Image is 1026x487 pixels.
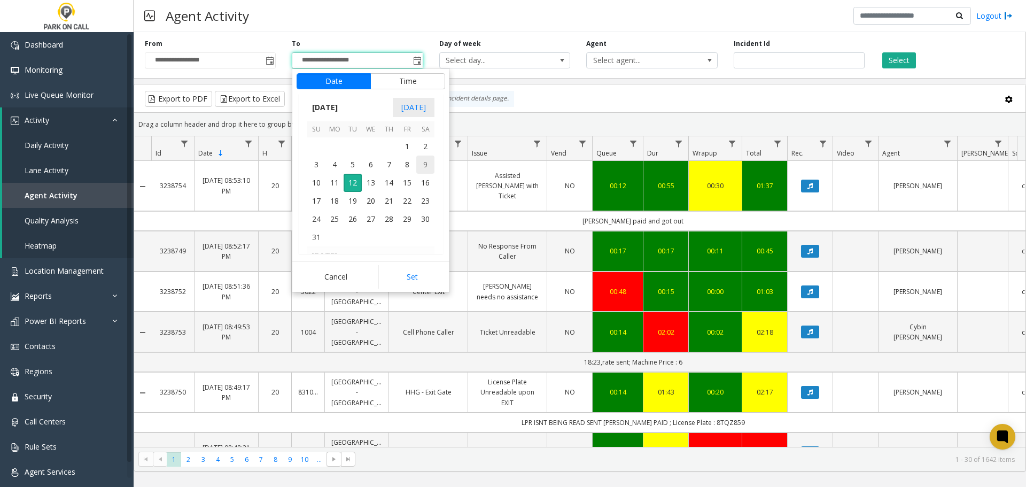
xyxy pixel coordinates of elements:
span: 5 [344,156,362,174]
a: Lane Filter Menu [451,136,465,151]
td: Monday, August 25, 2025 [325,210,344,228]
span: Location Management [25,266,104,276]
td: Monday, August 18, 2025 [325,192,344,210]
a: 00:45 [749,246,781,256]
a: Wrapup Filter Menu [725,136,740,151]
a: [PERSON_NAME] needs no assistance [475,281,540,302]
kendo-pager-info: 1 - 30 of 1642 items [362,455,1015,464]
span: Toggle popup [263,53,275,68]
div: 02:02 [650,327,682,337]
div: 00:14 [599,327,636,337]
span: 28 [380,210,398,228]
img: 'icon' [11,292,19,301]
a: Collapse Details [134,389,151,397]
span: Page 1 [167,452,181,467]
a: NO [554,287,586,297]
a: 00:55 [650,181,682,191]
span: Sortable [216,149,225,158]
span: Select day... [440,53,544,68]
a: Queue Filter Menu [626,136,641,151]
span: NO [565,328,575,337]
img: 'icon' [11,318,19,326]
a: 01:37 [749,181,781,191]
a: Assisted [PERSON_NAME] with Ticket [475,171,540,202]
th: [DATE] [307,246,434,265]
th: Fr [398,121,416,138]
a: 20 [265,387,285,397]
a: [PERSON_NAME] [885,287,951,297]
img: pageIcon [144,3,155,29]
span: [PERSON_NAME] [961,149,1010,158]
th: Th [380,121,398,138]
span: [DATE] [307,99,343,115]
span: 4 [325,156,344,174]
a: 20 [265,181,285,191]
a: 00:11 [695,246,735,256]
td: Sunday, August 24, 2025 [307,210,325,228]
a: Parker Filter Menu [991,136,1006,151]
a: 00:02 [695,327,735,337]
span: Vend [551,149,566,158]
a: Daily Activity [2,133,134,158]
a: 20 [265,246,285,256]
a: 1004 [298,327,318,337]
span: Monitoring [25,65,63,75]
div: 01:03 [749,287,781,297]
a: Lane Activity [2,158,134,183]
a: [GEOGRAPHIC_DATA] - [GEOGRAPHIC_DATA] [331,437,382,468]
a: [PERSON_NAME] [885,246,951,256]
span: Dashboard [25,40,63,50]
div: 00:48 [599,287,636,297]
span: Page 2 [181,452,196,467]
a: Ticket Unreadable [475,327,540,337]
span: Page 9 [283,452,297,467]
label: Incident Id [734,39,770,49]
span: Select agent... [587,53,691,68]
img: 'icon' [11,443,19,452]
div: 00:00 [695,287,735,297]
a: 3238754 [158,181,188,191]
a: NO [554,181,586,191]
td: Friday, August 1, 2025 [398,137,416,156]
a: Date Filter Menu [242,136,256,151]
div: 00:15 [650,287,682,297]
a: 00:17 [650,246,682,256]
a: NO [554,327,586,337]
a: Collapse Details [134,182,151,191]
td: Monday, August 4, 2025 [325,156,344,174]
span: NO [565,287,575,296]
a: 00:20 [695,387,735,397]
img: 'icon' [11,368,19,376]
a: 00:17 [599,246,636,256]
span: 7 [380,156,398,174]
span: Page 4 [211,452,225,467]
span: Go to the next page [330,455,338,463]
td: Sunday, August 31, 2025 [307,228,325,246]
td: Saturday, August 2, 2025 [416,137,434,156]
a: NO [554,246,586,256]
a: [DATE] 08:52:17 PM [201,241,252,261]
button: Export to PDF [145,91,212,107]
a: 02:18 [749,327,781,337]
a: Cell Phone Caller [395,327,461,337]
a: Total Filter Menu [771,136,785,151]
span: Id [156,149,161,158]
a: Issue Filter Menu [530,136,545,151]
span: Toggle popup [411,53,423,68]
img: 'icon' [11,117,19,125]
td: Friday, August 8, 2025 [398,156,416,174]
a: Dur Filter Menu [672,136,686,151]
a: 3238749 [158,246,188,256]
span: 31 [307,228,325,246]
span: 25 [325,210,344,228]
td: Wednesday, August 20, 2025 [362,192,380,210]
span: 19 [344,192,362,210]
a: [DATE] 08:51:36 PM [201,281,252,302]
td: Friday, August 29, 2025 [398,210,416,228]
td: Thursday, August 7, 2025 [380,156,398,174]
td: Sunday, August 17, 2025 [307,192,325,210]
span: 3 [307,156,325,174]
span: Activity [25,115,49,125]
